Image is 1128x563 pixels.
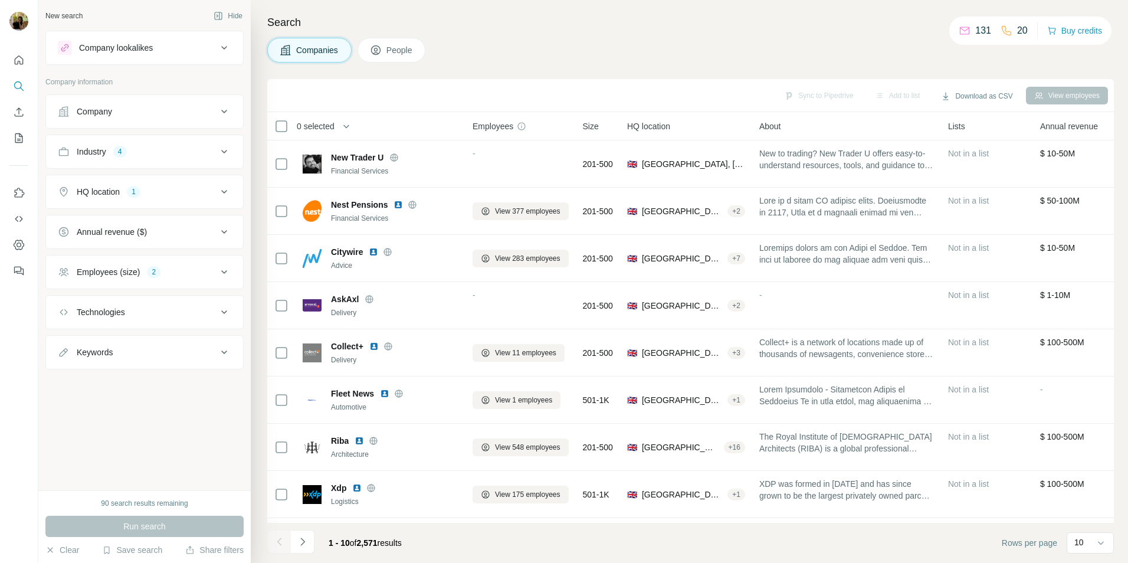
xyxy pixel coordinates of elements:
div: 4 [113,146,127,157]
div: Advice [331,260,458,271]
span: Not in a list [948,196,989,205]
span: - [473,149,476,158]
img: LinkedIn logo [352,483,362,493]
span: - [759,290,762,300]
span: Collect+ [331,341,363,352]
div: Industry [77,146,106,158]
img: Logo of Nest Pensions [303,200,322,221]
div: Technologies [77,306,125,318]
span: [GEOGRAPHIC_DATA], [GEOGRAPHIC_DATA] [642,300,723,312]
span: $ 10-50M [1040,243,1075,253]
span: 501-1K [583,489,609,500]
p: 131 [975,24,991,38]
span: View 11 employees [495,348,556,358]
button: View 377 employees [473,202,569,220]
button: Company lookalikes [46,34,243,62]
button: Hide [205,7,251,25]
img: Logo of Xdp [303,485,322,504]
span: Riba [331,435,349,447]
span: AskAxl [331,293,359,305]
span: The Royal Institute of [DEMOGRAPHIC_DATA] Architects (RIBA) is a global professional membership b... [759,431,934,454]
div: New search [45,11,83,21]
img: Avatar [9,12,28,31]
span: $ 10-50M [1040,149,1075,158]
div: Keywords [77,346,113,358]
div: + 1 [727,489,745,500]
span: 🇬🇧 [627,158,637,170]
button: View 283 employees [473,250,569,267]
span: 🇬🇧 [627,489,637,500]
span: HQ location [627,120,670,132]
span: About [759,120,781,132]
button: Employees (size)2 [46,258,243,286]
div: HQ location [77,186,120,198]
span: 1 - 10 [329,538,350,548]
div: 90 search results remaining [101,498,188,509]
span: New Trader U [331,152,383,163]
div: + 1 [727,395,745,405]
div: Financial Services [331,166,458,176]
span: - [1040,385,1043,394]
span: 🇬🇧 [627,205,637,217]
span: Rows per page [1002,537,1057,549]
span: [GEOGRAPHIC_DATA], [GEOGRAPHIC_DATA], [GEOGRAPHIC_DATA] [642,394,723,406]
img: LinkedIn logo [369,342,379,351]
button: Feedback [9,260,28,281]
span: 🇬🇧 [627,347,637,359]
span: Not in a list [948,338,989,347]
div: + 16 [724,442,745,453]
button: Clear [45,544,79,556]
span: 🇬🇧 [627,441,637,453]
img: Logo of Collect+ [303,343,322,362]
span: Lore ip d sitam CO adipisc elits. Doeiusmodte in 2117, Utla et d magnaali enimad mi ven Quisnostr... [759,195,934,218]
span: [GEOGRAPHIC_DATA], [GEOGRAPHIC_DATA], [GEOGRAPHIC_DATA] [642,347,723,359]
span: $ 50-100M [1040,196,1080,205]
span: [GEOGRAPHIC_DATA], [GEOGRAPHIC_DATA], [GEOGRAPHIC_DATA] [642,253,723,264]
div: Logistics [331,496,458,507]
button: View 11 employees [473,344,565,362]
span: 501-1K [583,394,609,406]
h4: Search [267,14,1114,31]
img: Logo of Citywire [303,249,322,268]
div: Company lookalikes [79,42,153,54]
img: LinkedIn logo [369,247,378,257]
span: [GEOGRAPHIC_DATA], [GEOGRAPHIC_DATA] [642,158,745,170]
span: $ 100-500M [1040,338,1084,347]
span: 201-500 [583,205,613,217]
div: + 2 [727,300,745,311]
span: View 377 employees [495,206,560,217]
img: Logo of Fleet News [303,395,322,405]
span: Not in a list [948,432,989,441]
button: Use Surfe API [9,208,28,230]
span: Nest Pensions [331,199,388,211]
span: of [350,538,357,548]
span: [GEOGRAPHIC_DATA], [GEOGRAPHIC_DATA] [642,205,723,217]
div: + 3 [727,348,745,358]
button: Share filters [185,544,244,556]
button: View 548 employees [473,438,569,456]
button: Navigate to next page [291,530,314,554]
span: View 175 employees [495,489,560,500]
span: 🇬🇧 [627,253,637,264]
img: Logo of Riba [303,438,322,457]
span: 🇬🇧 [627,300,637,312]
button: Company [46,97,243,126]
span: Annual revenue [1040,120,1098,132]
p: Company information [45,77,244,87]
span: Fleet News [331,388,374,400]
span: 201-500 [583,300,613,312]
span: View 1 employees [495,395,552,405]
button: Enrich CSV [9,102,28,123]
img: Logo of New Trader U [303,155,322,174]
span: Employees [473,120,513,132]
button: Industry4 [46,138,243,166]
button: Buy credits [1047,22,1102,39]
span: Not in a list [948,149,989,158]
span: - [473,290,476,300]
span: 0 selected [297,120,335,132]
span: Not in a list [948,290,989,300]
button: Search [9,76,28,97]
button: Annual revenue ($) [46,218,243,246]
span: Not in a list [948,479,989,489]
div: + 7 [727,253,745,264]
